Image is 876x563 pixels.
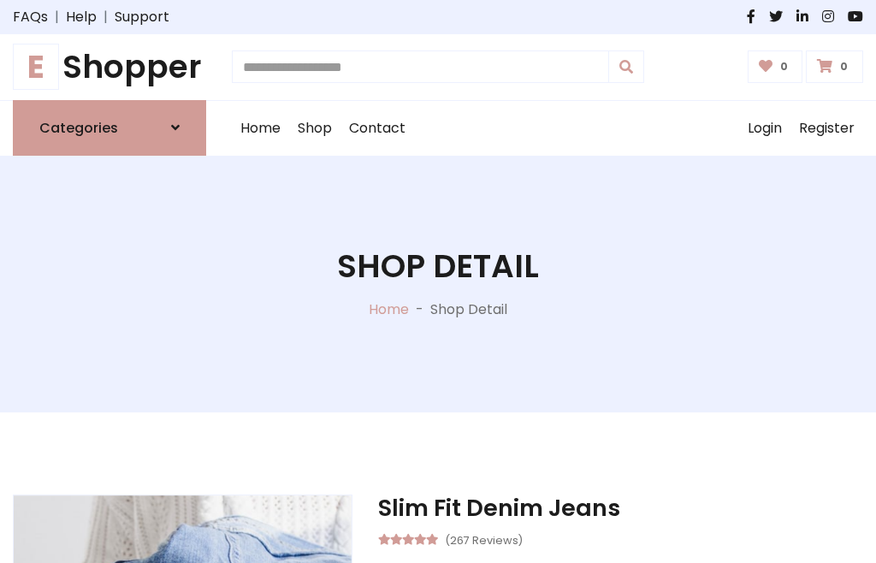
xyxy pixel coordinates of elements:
span: | [48,7,66,27]
a: Categories [13,100,206,156]
h1: Shop Detail [337,247,539,286]
a: 0 [806,50,863,83]
a: Register [790,101,863,156]
a: FAQs [13,7,48,27]
a: EShopper [13,48,206,86]
a: Contact [340,101,414,156]
p: - [409,299,430,320]
small: (267 Reviews) [445,529,523,549]
a: Login [739,101,790,156]
h3: Slim Fit Denim Jeans [378,495,863,522]
a: Home [232,101,289,156]
a: Support [115,7,169,27]
a: Help [66,7,97,27]
span: E [13,44,59,90]
span: 0 [836,59,852,74]
h6: Categories [39,120,118,136]
span: | [97,7,115,27]
a: 0 [748,50,803,83]
a: Shop [289,101,340,156]
a: Home [369,299,409,319]
h1: Shopper [13,48,206,86]
p: Shop Detail [430,299,507,320]
span: 0 [776,59,792,74]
